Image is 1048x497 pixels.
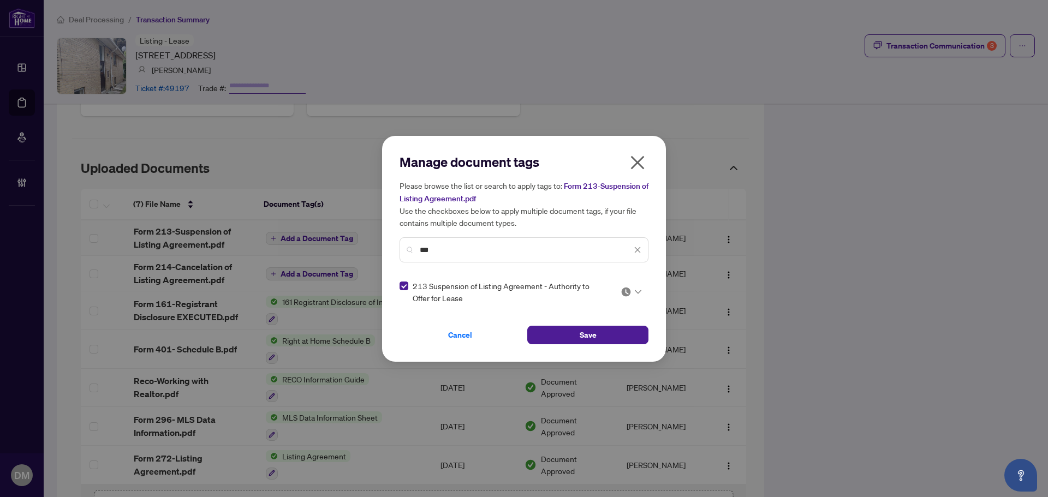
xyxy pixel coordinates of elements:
button: Open asap [1004,459,1037,492]
span: 213 Suspension of Listing Agreement - Authority to Offer for Lease [413,280,608,304]
span: close [629,154,646,171]
img: status [621,286,632,297]
span: close [634,246,641,254]
span: Cancel [448,326,472,344]
button: Cancel [400,326,521,344]
h5: Please browse the list or search to apply tags to: Use the checkboxes below to apply multiple doc... [400,179,648,229]
button: Save [527,326,648,344]
span: Form 213-Suspension of Listing Agreement.pdf [400,181,648,203]
h2: Manage document tags [400,153,648,171]
span: Save [580,326,597,344]
span: Pending Review [621,286,641,297]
